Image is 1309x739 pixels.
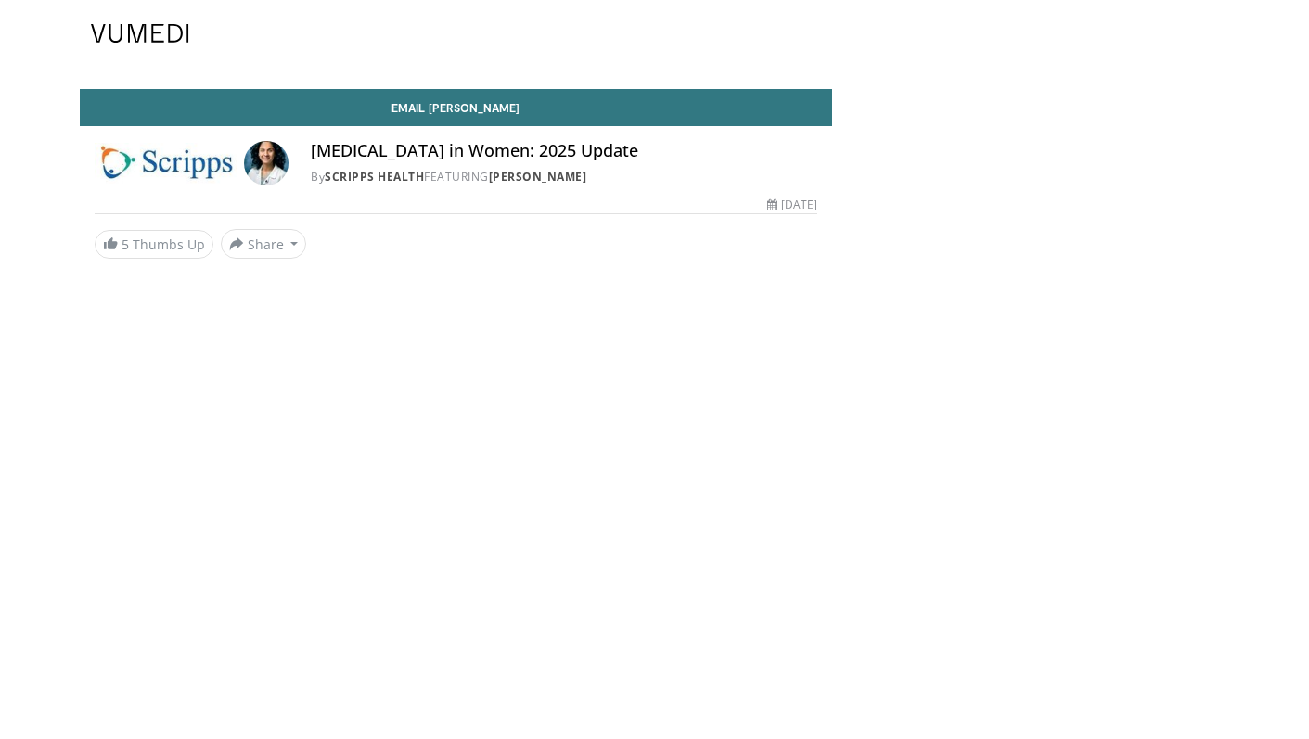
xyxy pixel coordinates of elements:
[80,89,833,126] a: Email [PERSON_NAME]
[122,236,129,253] span: 5
[325,169,424,185] a: Scripps Health
[221,229,307,259] button: Share
[95,230,213,259] a: 5 Thumbs Up
[767,197,817,213] div: [DATE]
[311,141,817,161] h4: [MEDICAL_DATA] in Women: 2025 Update
[91,24,189,43] img: VuMedi Logo
[244,141,289,185] img: Avatar
[95,141,237,185] img: Scripps Health
[489,169,587,185] a: [PERSON_NAME]
[311,169,817,185] div: By FEATURING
